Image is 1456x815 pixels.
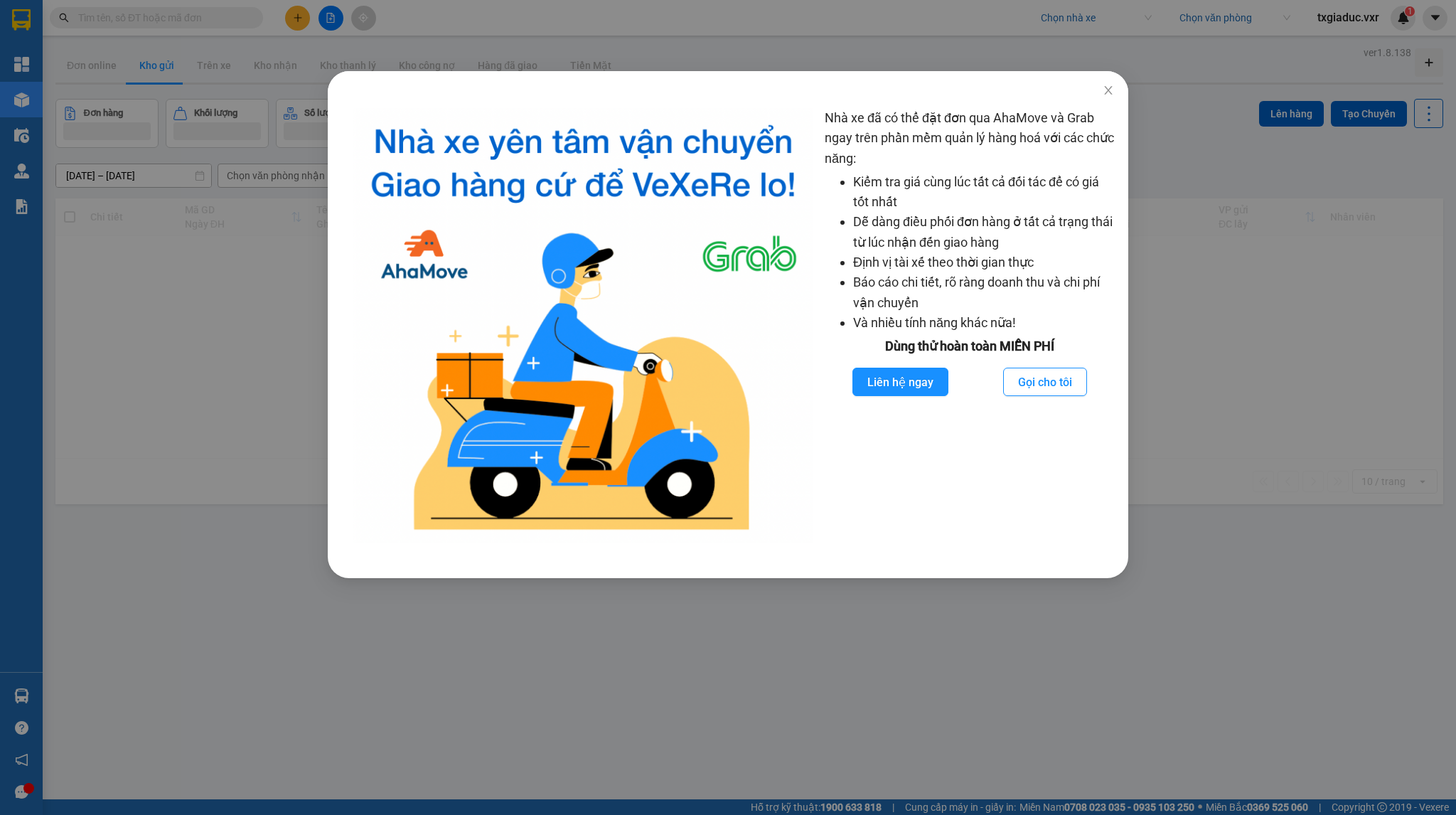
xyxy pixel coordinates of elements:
[853,172,1114,213] li: Kiểm tra giá cùng lúc tất cả đối tác để có giá tốt nhất
[852,368,948,396] button: Liên hệ ngay
[867,373,933,391] span: Liên hệ ngay
[1103,85,1114,96] span: close
[853,252,1114,272] li: Định vị tài xế theo thời gian thực
[825,336,1114,356] div: Dùng thử hoàn toàn MIỄN PHÍ
[353,108,813,543] img: logo
[853,272,1114,313] li: Báo cáo chi tiết, rõ ràng doanh thu và chi phí vận chuyển
[1088,71,1128,111] button: Close
[1018,373,1072,391] span: Gọi cho tôi
[825,108,1114,543] div: Nhà xe đã có thể đặt đơn qua AhaMove và Grab ngay trên phần mềm quản lý hàng hoá với các chức năng:
[1003,368,1087,396] button: Gọi cho tôi
[853,212,1114,252] li: Dễ dàng điều phối đơn hàng ở tất cả trạng thái từ lúc nhận đến giao hàng
[853,313,1114,333] li: Và nhiều tính năng khác nữa!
